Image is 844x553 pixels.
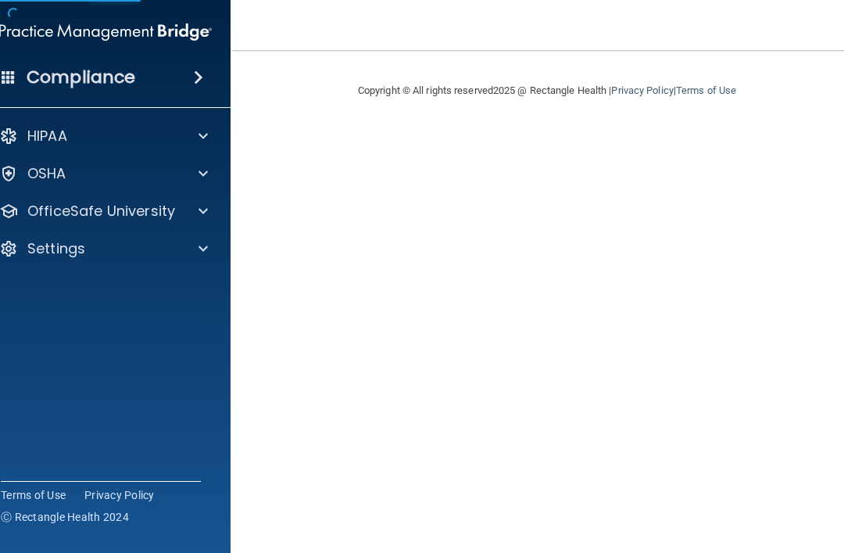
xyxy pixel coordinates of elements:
[27,239,85,258] p: Settings
[27,164,66,183] p: OSHA
[262,66,832,116] div: Copyright © All rights reserved 2025 @ Rectangle Health | |
[676,84,736,96] a: Terms of Use
[27,127,67,145] p: HIPAA
[27,66,135,88] h4: Compliance
[84,487,155,503] a: Privacy Policy
[611,84,673,96] a: Privacy Policy
[27,202,175,221] p: OfficeSafe University
[1,487,66,503] a: Terms of Use
[1,509,129,525] span: Ⓒ Rectangle Health 2024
